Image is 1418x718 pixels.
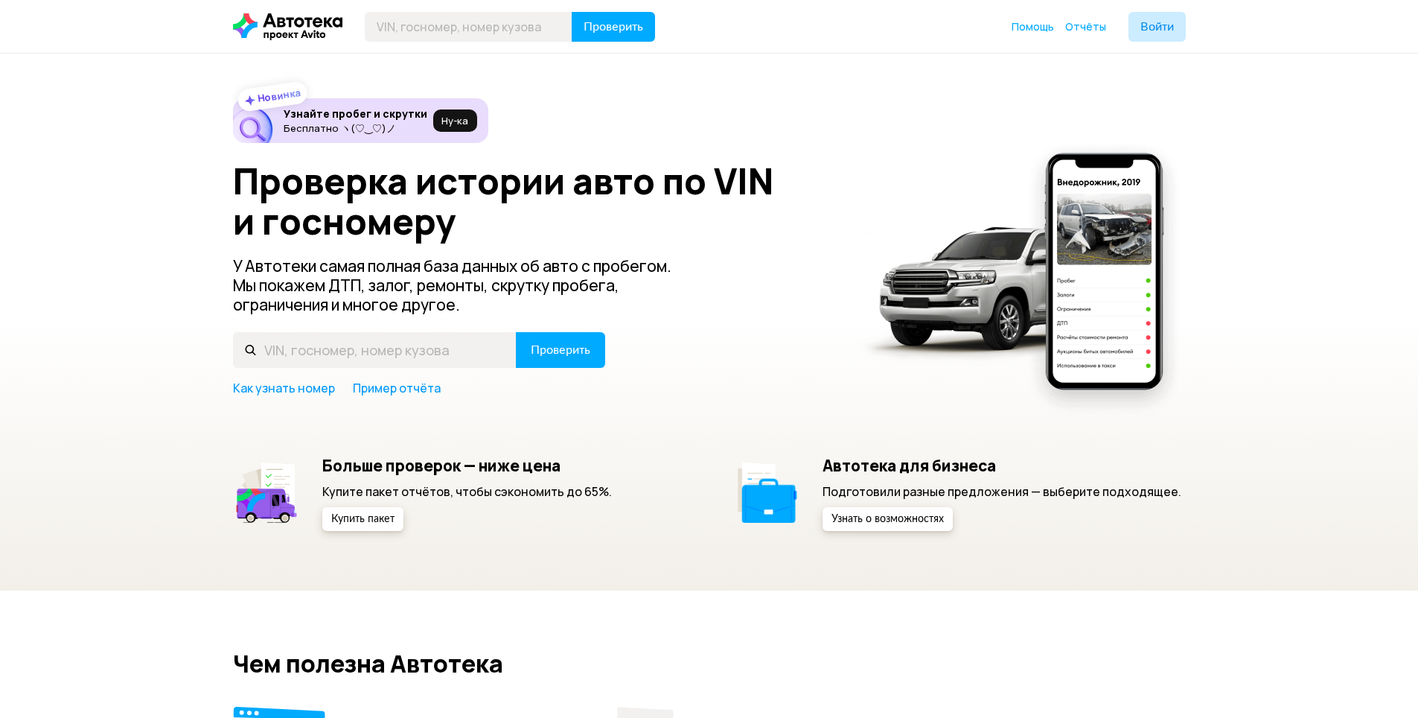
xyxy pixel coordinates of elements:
a: Как узнать номер [233,380,335,396]
p: У Автотеки самая полная база данных об авто с пробегом. Мы покажем ДТП, залог, ремонты, скрутку п... [233,256,696,314]
span: Отчёты [1065,19,1106,34]
a: Пример отчёта [353,380,441,396]
button: Проверить [516,332,605,368]
span: Проверить [584,21,643,33]
span: Ну‑ка [441,115,468,127]
h6: Узнайте пробег и скрутки [284,107,427,121]
button: Узнать о возможностях [823,507,953,531]
span: Купить пакет [331,514,395,524]
strong: Новинка [256,86,301,105]
h2: Чем полезна Автотека [233,650,1186,677]
h1: Проверка истории авто по VIN и госномеру [233,161,838,241]
a: Помощь [1012,19,1054,34]
span: Помощь [1012,19,1054,34]
h5: Больше проверок — ниже цена [322,456,612,475]
a: Отчёты [1065,19,1106,34]
input: VIN, госномер, номер кузова [365,12,572,42]
input: VIN, госномер, номер кузова [233,332,517,368]
h5: Автотека для бизнеса [823,456,1181,475]
button: Купить пакет [322,507,403,531]
span: Войти [1140,21,1174,33]
p: Бесплатно ヽ(♡‿♡)ノ [284,122,427,134]
span: Узнать о возможностях [831,514,944,524]
p: Подготовили разные предложения — выберите подходящее. [823,483,1181,500]
p: Купите пакет отчётов, чтобы сэкономить до 65%. [322,483,612,500]
button: Проверить [572,12,655,42]
button: Войти [1128,12,1186,42]
span: Проверить [531,344,590,356]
